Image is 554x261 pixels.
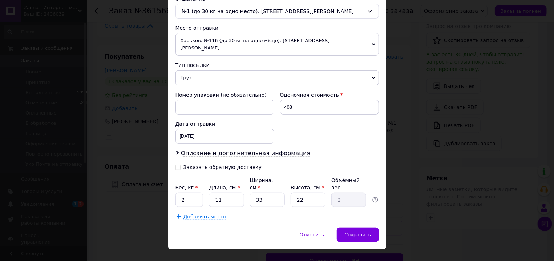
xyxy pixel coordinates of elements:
span: Тип посылки [175,62,210,68]
label: Высота, см [291,185,324,190]
span: Груз [175,70,379,85]
div: Объёмный вес [331,177,366,191]
span: Отменить [300,232,324,237]
span: Харьков: №116 (до 30 кг на одне місце): [STREET_ADDRESS][PERSON_NAME] [175,33,379,56]
div: Оценочная стоимость [280,91,379,99]
label: Длина, см [209,185,240,190]
span: Описание и дополнительная информация [181,150,311,157]
span: Сохранить [344,232,371,237]
label: Ширина, см [250,177,273,190]
div: Номер упаковки (не обязательно) [175,91,274,99]
span: Добавить место [183,214,227,220]
div: №1 (до 30 кг на одно место): [STREET_ADDRESS][PERSON_NAME] [175,4,379,19]
div: Дата отправки [175,120,274,128]
span: Место отправки [175,25,219,31]
label: Вес, кг [175,185,198,190]
div: Заказать обратную доставку [183,164,262,170]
